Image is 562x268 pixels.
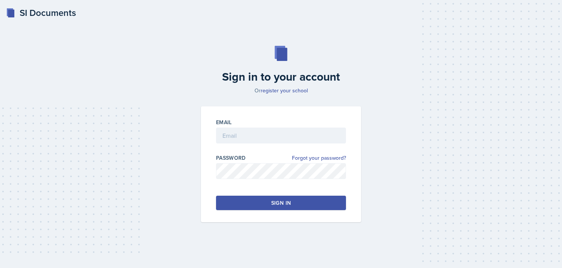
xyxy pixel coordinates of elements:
a: Forgot your password? [292,154,346,162]
input: Email [216,128,346,143]
h2: Sign in to your account [196,70,366,84]
p: Or [196,87,366,94]
a: register your school [261,87,308,94]
label: Email [216,118,232,126]
button: Sign in [216,196,346,210]
label: Password [216,154,246,162]
a: SI Documents [6,6,76,20]
div: Sign in [271,199,291,207]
